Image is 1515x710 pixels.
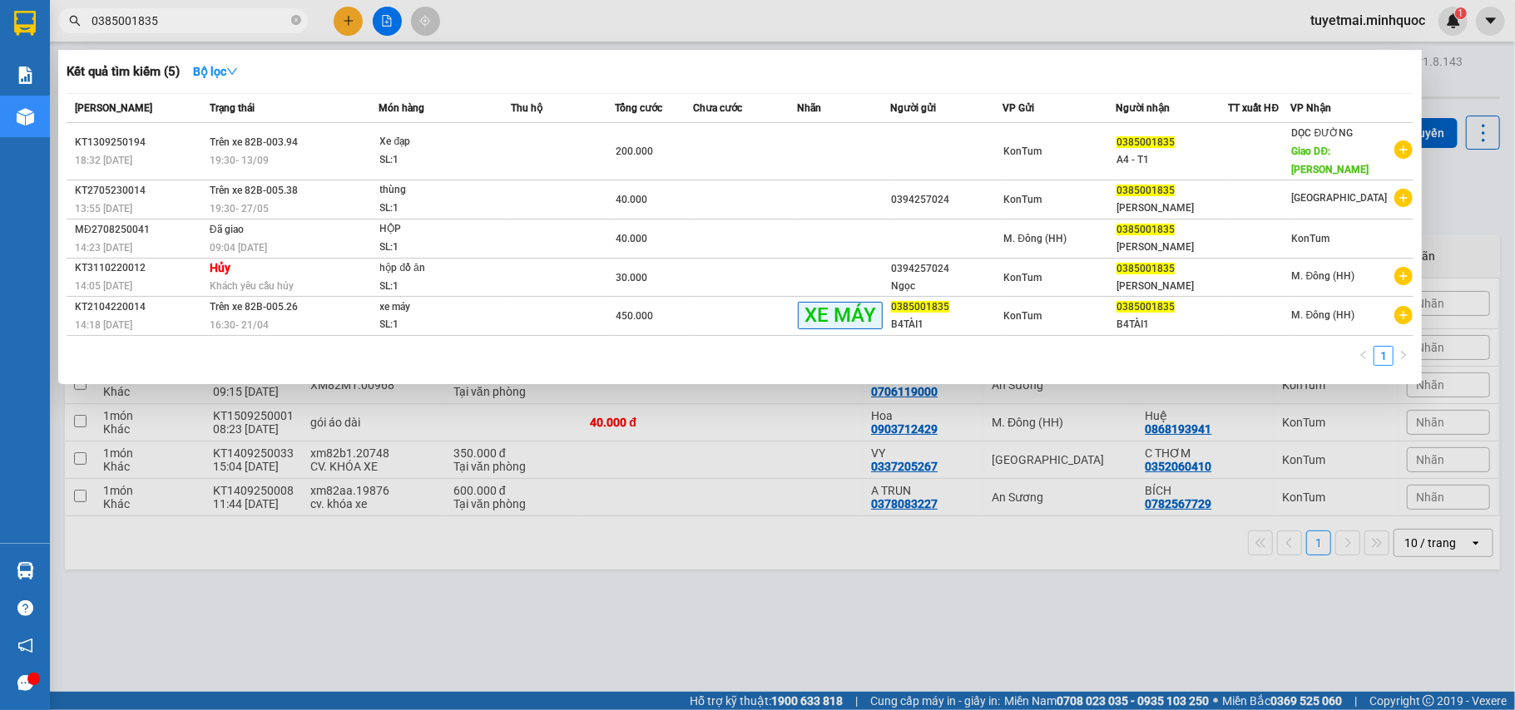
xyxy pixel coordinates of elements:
[616,233,647,244] span: 40.000
[75,134,205,151] div: KT1309250194
[75,298,205,316] div: KT2104220014
[891,278,1003,295] div: Ngọc
[75,242,132,254] span: 14:23 [DATE]
[1003,233,1067,244] span: M. Đông (HH)
[226,66,238,77] span: down
[380,239,505,257] div: SL: 1
[1003,194,1042,205] span: KonTum
[1003,310,1042,322] span: KonTum
[380,151,505,170] div: SL: 1
[1394,267,1413,285] span: plus-circle
[891,191,1003,209] div: 0394257024
[380,298,505,317] div: xe máy
[1394,346,1414,366] li: Next Page
[1394,189,1413,207] span: plus-circle
[1003,102,1034,114] span: VP Gửi
[1116,200,1228,217] div: [PERSON_NAME]
[75,182,205,200] div: KT2705230014
[17,638,33,653] span: notification
[1116,224,1175,235] span: 0385001835
[1292,127,1354,139] span: DỌC ĐƯỜNG
[1359,350,1369,360] span: left
[511,102,542,114] span: Thu hộ
[1292,233,1330,244] span: KonTum
[291,15,301,25] span: close-circle
[797,102,821,114] span: Nhãn
[380,181,505,200] div: thùng
[890,102,936,114] span: Người gửi
[210,185,298,196] span: Trên xe 82B-005.38
[210,155,269,166] span: 19:30 - 13/09
[1116,102,1170,114] span: Người nhận
[210,242,267,254] span: 09:04 [DATE]
[1116,136,1175,148] span: 0385001835
[615,102,662,114] span: Tổng cước
[17,67,34,84] img: solution-icon
[1229,102,1280,114] span: TT xuất HĐ
[75,102,152,114] span: [PERSON_NAME]
[210,280,294,292] span: Khách yêu cầu hủy
[380,278,505,296] div: SL: 1
[17,600,33,616] span: question-circle
[1354,346,1374,366] button: left
[1116,316,1228,333] div: B4TÀI1
[1116,278,1228,295] div: [PERSON_NAME]
[210,301,298,313] span: Trên xe 82B-005.26
[891,316,1003,333] div: B4TÀI1
[1292,145,1369,175] span: Giao DĐ: [PERSON_NAME]
[380,220,505,239] div: HỘP
[1374,347,1393,365] a: 1
[616,310,653,322] span: 450.000
[17,108,34,126] img: warehouse-icon
[379,102,425,114] span: Món hàng
[798,302,883,329] span: XE MÁY
[1394,141,1413,159] span: plus-circle
[1116,239,1228,256] div: [PERSON_NAME]
[75,280,132,292] span: 14:05 [DATE]
[616,145,653,157] span: 200.000
[616,194,647,205] span: 40.000
[380,200,505,218] div: SL: 1
[1116,185,1175,196] span: 0385001835
[891,260,1003,278] div: 0394257024
[1399,350,1409,360] span: right
[1292,270,1355,282] span: M. Đông (HH)
[1003,272,1042,284] span: KonTum
[75,319,132,331] span: 14:18 [DATE]
[14,11,36,36] img: logo-vxr
[210,319,269,331] span: 16:30 - 21/04
[75,259,205,277] div: KT3110220012
[1292,309,1355,321] span: M. Đông (HH)
[1394,346,1414,366] button: right
[291,13,301,29] span: close-circle
[616,272,647,284] span: 30.000
[75,221,205,239] div: MĐ2708250041
[92,12,288,30] input: Tìm tên, số ĐT hoặc mã đơn
[380,316,505,334] div: SL: 1
[67,63,180,81] h3: Kết quả tìm kiếm ( 5 )
[210,102,255,114] span: Trạng thái
[75,203,132,214] span: 13:55 [DATE]
[1116,151,1228,169] div: A4 - T1
[210,136,298,148] span: Trên xe 82B-003.94
[1116,301,1175,313] span: 0385001835
[891,301,949,313] span: 0385001835
[380,259,505,278] div: hộp đồ ăn
[17,562,34,579] img: warehouse-icon
[69,15,81,27] span: search
[693,102,742,114] span: Chưa cước
[1374,346,1394,366] li: 1
[1394,306,1413,324] span: plus-circle
[180,58,251,85] button: Bộ lọcdown
[17,675,33,691] span: message
[193,65,238,78] strong: Bộ lọc
[210,203,269,214] span: 19:30 - 27/05
[380,133,505,151] div: Xe đạp
[210,261,230,274] strong: Hủy
[1003,145,1042,157] span: KonTum
[1291,102,1332,114] span: VP Nhận
[1292,192,1388,204] span: [GEOGRAPHIC_DATA]
[75,155,132,166] span: 18:32 [DATE]
[210,224,244,235] span: Đã giao
[1354,346,1374,366] li: Previous Page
